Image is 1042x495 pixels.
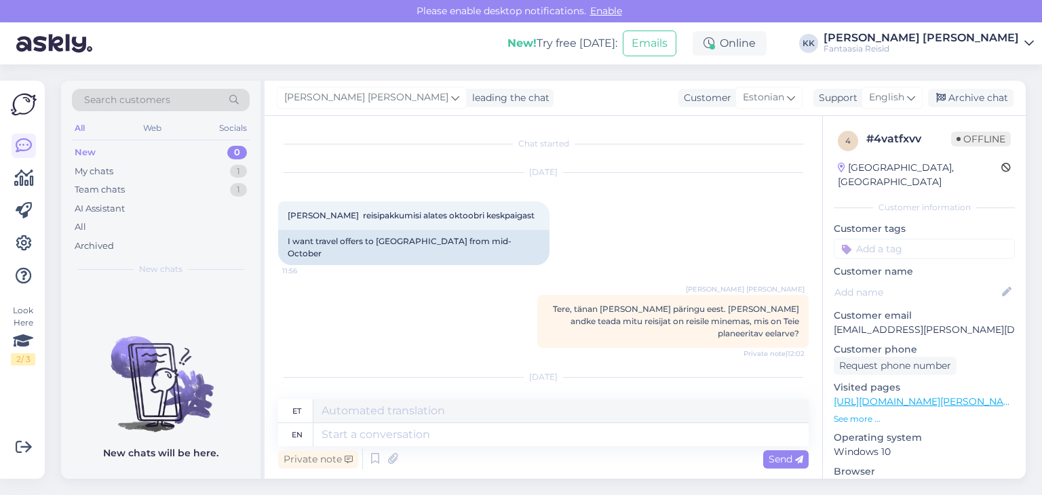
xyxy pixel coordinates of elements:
div: AI Assistant [75,202,125,216]
div: Team chats [75,183,125,197]
p: See more ... [834,413,1015,425]
p: New chats will be here. [103,446,218,460]
p: Operating system [834,431,1015,445]
p: Windows 10 [834,445,1015,459]
div: Look Here [11,304,35,365]
span: English [869,90,904,105]
span: 4 [845,136,851,146]
span: Tere, tänan [PERSON_NAME] päringu eest. [PERSON_NAME] andke teada mitu reisijat on reisile minema... [553,304,799,338]
div: Try free [DATE]: [507,35,617,52]
div: Web [140,119,164,137]
span: [PERSON_NAME] reisipakkumisi alates oktoobri keskpaigast [288,210,535,220]
img: Askly Logo [11,92,37,117]
div: Fantaasia Reisid [824,43,1019,54]
div: et [292,399,301,422]
div: [PERSON_NAME] [PERSON_NAME] [824,33,1019,43]
div: 1 [230,183,247,197]
div: Chat started [278,138,809,150]
p: Customer email [834,309,1015,323]
button: Emails [623,31,676,56]
div: I want travel offers to [GEOGRAPHIC_DATA] from mid-October [278,230,549,265]
div: Private note [278,450,358,469]
div: New [75,146,96,159]
div: Archived [75,239,114,253]
div: leading the chat [467,91,549,105]
div: Customer [678,91,731,105]
div: Archive chat [928,89,1014,107]
div: 0 [227,146,247,159]
div: Support [813,91,857,105]
span: New chats [139,263,182,275]
div: [DATE] [278,371,809,383]
img: No chats [61,312,260,434]
span: Send [769,453,803,465]
span: [PERSON_NAME] [PERSON_NAME] [284,90,448,105]
p: Browser [834,464,1015,479]
span: Offline [951,132,1011,146]
div: All [72,119,88,137]
span: Private note | 12:02 [744,349,805,359]
input: Add a tag [834,239,1015,259]
p: Customer name [834,264,1015,279]
span: Estonian [743,90,784,105]
div: Request phone number [834,357,957,375]
div: My chats [75,165,113,178]
div: en [292,423,303,446]
div: [DATE] [278,166,809,178]
a: [URL][DOMAIN_NAME][PERSON_NAME] [834,395,1021,408]
p: [EMAIL_ADDRESS][PERSON_NAME][DOMAIN_NAME] [834,323,1015,337]
div: All [75,220,86,234]
p: Customer phone [834,342,1015,357]
div: 2 / 3 [11,353,35,365]
p: Customer tags [834,222,1015,236]
span: [PERSON_NAME] [PERSON_NAME] [686,284,805,294]
div: Socials [216,119,250,137]
a: [PERSON_NAME] [PERSON_NAME]Fantaasia Reisid [824,33,1034,54]
b: New! [507,37,537,49]
div: [GEOGRAPHIC_DATA], [GEOGRAPHIC_DATA] [838,161,1001,189]
div: 1 [230,165,247,178]
p: Visited pages [834,380,1015,395]
div: Customer information [834,201,1015,214]
input: Add name [834,285,999,300]
div: Online [693,31,767,56]
span: Enable [586,5,626,17]
span: 11:56 [282,266,333,276]
div: # 4vatfxvv [866,131,951,147]
span: Search customers [84,93,170,107]
div: KK [799,34,818,53]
